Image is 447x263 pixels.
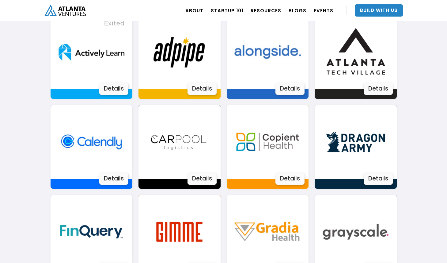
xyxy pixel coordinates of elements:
[314,2,333,19] a: EVENTS
[364,172,393,185] div: Details
[319,105,392,179] img: Image 3
[364,83,393,95] div: Details
[231,105,305,179] img: Image 3
[231,15,305,89] img: Image 3
[355,4,403,17] a: Build With Us
[275,83,305,95] div: Details
[55,105,128,179] img: Image 3
[188,83,217,95] div: Details
[142,15,216,89] img: Image 3
[275,172,305,185] div: Details
[319,15,392,89] img: Image 3
[55,15,128,89] img: Image 3
[289,2,306,19] a: BLOGS
[99,83,128,95] div: Details
[251,2,281,19] a: RESOURCES
[99,172,128,185] div: Details
[185,2,203,19] a: ABOUT
[211,2,243,19] a: Startup 101
[142,105,216,179] img: Image 3
[188,172,217,185] div: Details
